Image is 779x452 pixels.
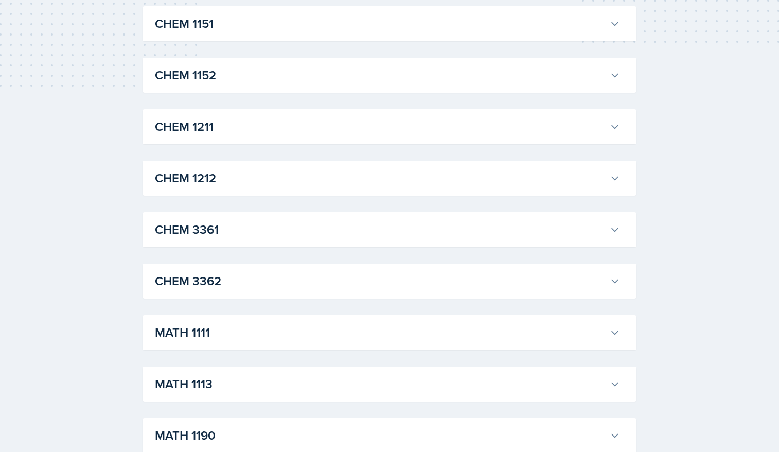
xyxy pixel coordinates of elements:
h3: CHEM 1212 [155,169,606,187]
button: CHEM 1212 [153,167,622,189]
h3: CHEM 1151 [155,14,606,33]
button: CHEM 3362 [153,270,622,292]
h3: CHEM 1211 [155,117,606,136]
button: CHEM 1211 [153,115,622,138]
button: CHEM 1152 [153,64,622,86]
h3: MATH 1190 [155,426,606,445]
button: MATH 1111 [153,321,622,344]
button: CHEM 1151 [153,12,622,35]
button: MATH 1113 [153,373,622,395]
h3: CHEM 3362 [155,272,606,290]
h3: CHEM 1152 [155,66,606,84]
button: CHEM 3361 [153,218,622,241]
button: MATH 1190 [153,424,622,447]
h3: CHEM 3361 [155,220,606,239]
h3: MATH 1113 [155,375,606,393]
h3: MATH 1111 [155,323,606,342]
